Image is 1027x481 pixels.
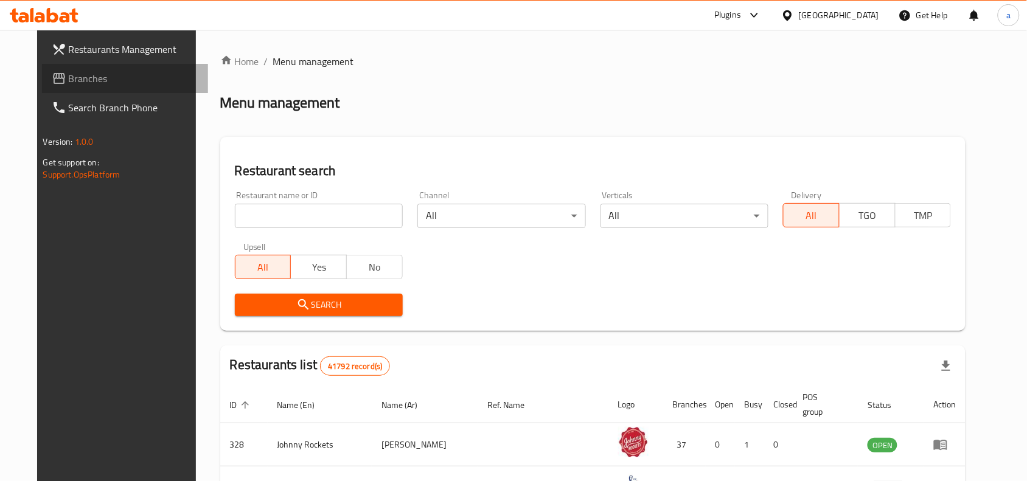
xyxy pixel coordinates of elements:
[230,356,391,376] h2: Restaurants list
[69,100,199,115] span: Search Branch Phone
[868,438,897,452] div: OPEN
[601,204,768,228] div: All
[789,207,835,224] span: All
[220,54,259,69] a: Home
[230,398,253,412] span: ID
[220,93,340,112] h2: Menu management
[268,423,372,466] td: Johnny Rockets
[487,398,540,412] span: Ref. Name
[803,390,844,419] span: POS group
[277,398,331,412] span: Name (En)
[320,356,390,376] div: Total records count
[235,294,403,316] button: Search
[235,204,403,228] input: Search for restaurant name or ID..
[42,93,209,122] a: Search Branch Phone
[868,398,907,412] span: Status
[1006,9,1011,22] span: a
[900,207,947,224] span: TMP
[346,255,403,279] button: No
[69,42,199,57] span: Restaurants Management
[839,203,896,227] button: TGO
[220,54,966,69] nav: breadcrumb
[273,54,354,69] span: Menu management
[245,297,393,313] span: Search
[618,427,649,457] img: Johnny Rockets
[235,162,952,180] h2: Restaurant search
[381,398,433,412] span: Name (Ar)
[663,423,706,466] td: 37
[69,71,199,86] span: Branches
[352,258,398,276] span: No
[264,54,268,69] li: /
[290,255,347,279] button: Yes
[792,191,822,199] label: Delivery
[714,8,741,22] div: Plugins
[735,386,764,423] th: Busy
[42,64,209,93] a: Branches
[43,154,99,170] span: Get support on:
[706,423,735,466] td: 0
[43,134,73,150] span: Version:
[764,423,793,466] td: 0
[799,9,879,22] div: [GEOGRAPHIC_DATA]
[243,243,266,251] label: Upsell
[240,258,287,276] span: All
[372,423,478,466] td: [PERSON_NAME]
[868,438,897,452] span: OPEN
[42,35,209,64] a: Restaurants Management
[931,351,961,381] div: Export file
[924,386,966,423] th: Action
[220,423,268,466] td: 328
[43,167,120,182] a: Support.OpsPlatform
[321,361,389,372] span: 41792 record(s)
[764,386,793,423] th: Closed
[663,386,706,423] th: Branches
[933,437,956,452] div: Menu
[296,258,342,276] span: Yes
[75,134,94,150] span: 1.0.0
[417,204,585,228] div: All
[706,386,735,423] th: Open
[735,423,764,466] td: 1
[844,207,891,224] span: TGO
[608,386,663,423] th: Logo
[235,255,291,279] button: All
[783,203,840,227] button: All
[895,203,952,227] button: TMP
